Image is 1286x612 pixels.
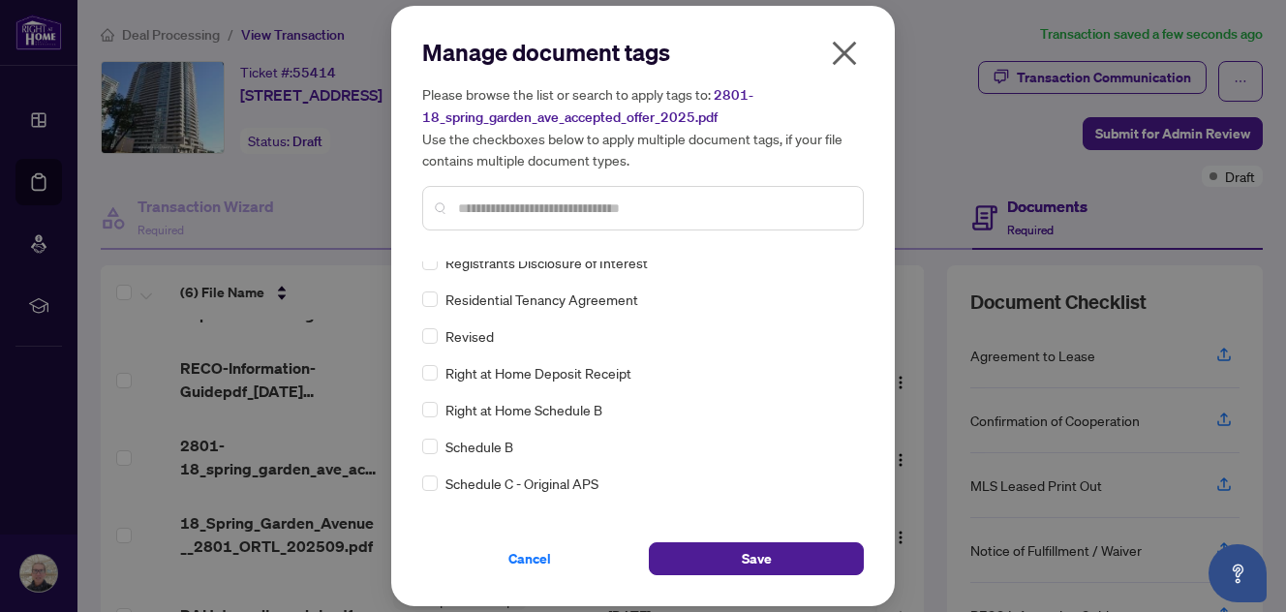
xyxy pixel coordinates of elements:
[445,436,513,457] span: Schedule B
[445,473,598,494] span: Schedule C - Original APS
[422,37,864,68] h2: Manage document tags
[445,325,494,347] span: Revised
[422,83,864,170] h5: Please browse the list or search to apply tags to: Use the checkboxes below to apply multiple doc...
[445,289,638,310] span: Residential Tenancy Agreement
[422,542,637,575] button: Cancel
[445,252,648,273] span: Registrants Disclosure of Interest
[508,543,551,574] span: Cancel
[1209,544,1267,602] button: Open asap
[742,543,772,574] span: Save
[829,38,860,69] span: close
[649,542,864,575] button: Save
[445,399,602,420] span: Right at Home Schedule B
[445,362,631,383] span: Right at Home Deposit Receipt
